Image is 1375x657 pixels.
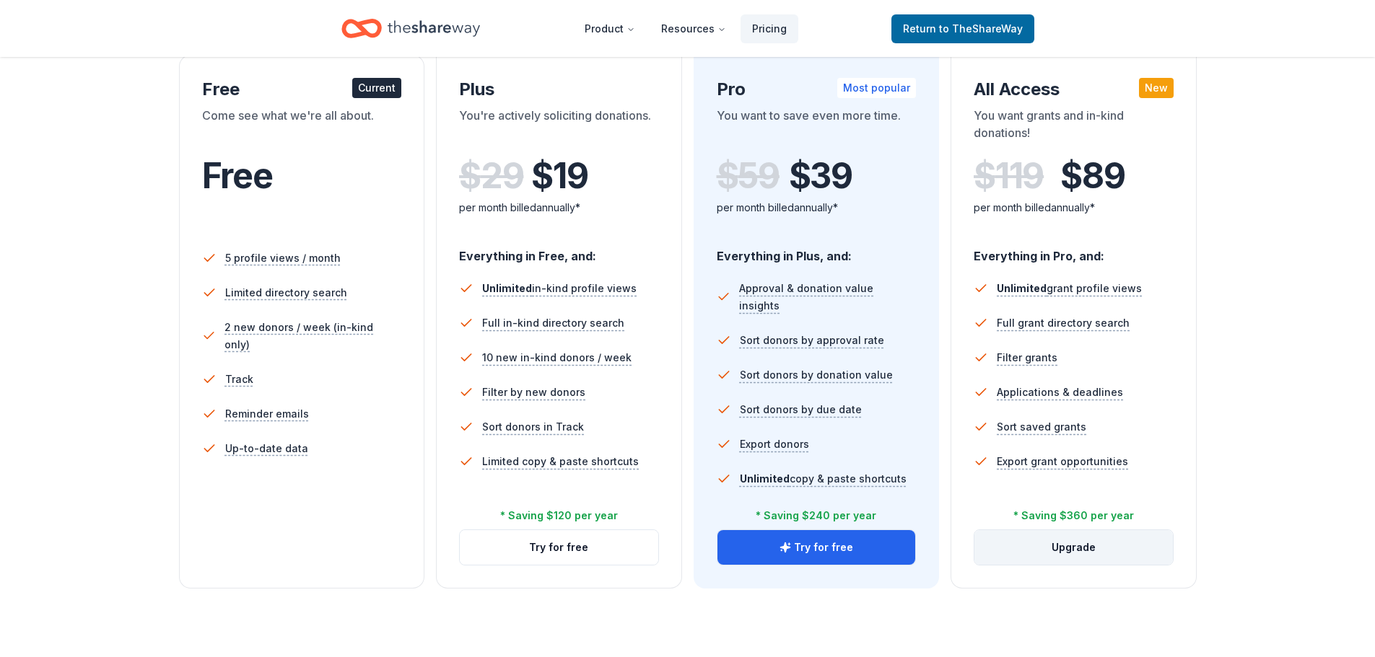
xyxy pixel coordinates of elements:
[997,349,1057,366] span: Filter grants
[202,78,402,101] div: Free
[756,507,876,524] div: * Saving $240 per year
[717,235,917,265] div: Everything in Plus, and:
[789,156,852,196] span: $ 39
[740,401,862,418] span: Sort donors by due date
[500,507,618,524] div: * Saving $120 per year
[459,78,659,101] div: Plus
[225,284,347,301] span: Limited directory search
[741,14,798,43] a: Pricing
[459,235,659,265] div: Everything in Free, and:
[939,22,1023,35] span: to TheShareWay
[740,472,907,485] span: copy & paste shortcuts
[1139,78,1174,98] div: New
[1013,507,1134,524] div: * Saving $360 per year
[974,107,1174,147] div: You want grants and in-kind donations!
[225,250,341,267] span: 5 profile views / month
[482,282,637,294] span: in-kind profile views
[225,405,309,423] span: Reminder emails
[352,78,401,98] div: Current
[460,530,658,565] button: Try for free
[224,319,401,353] span: 2 new donors / week (in-kind only)
[573,14,647,43] button: Product
[717,530,916,565] button: Try for free
[739,280,916,314] span: Approval & donation value insights
[482,314,624,332] span: Full in-kind directory search
[482,282,532,294] span: Unlimited
[891,14,1034,43] a: Returnto TheShareWay
[997,453,1128,470] span: Export grant opportunities
[225,440,308,457] span: Up-to-date data
[997,418,1086,436] span: Sort saved grants
[717,78,917,101] div: Pro
[740,366,893,384] span: Sort donors by donation value
[573,12,798,45] nav: Main
[997,282,1047,294] span: Unlimited
[717,199,917,216] div: per month billed annually*
[650,14,738,43] button: Resources
[740,332,884,349] span: Sort donors by approval rate
[974,199,1174,216] div: per month billed annually*
[225,371,253,388] span: Track
[974,235,1174,265] div: Everything in Pro, and:
[903,20,1023,38] span: Return
[459,199,659,216] div: per month billed annually*
[482,418,584,436] span: Sort donors in Track
[341,12,480,45] a: Home
[482,349,632,366] span: 10 new in-kind donors / week
[482,453,639,470] span: Limited copy & paste shortcuts
[717,107,917,147] div: You want to save even more time.
[531,156,588,196] span: $ 19
[459,107,659,147] div: You're actively soliciting donations.
[837,78,916,98] div: Most popular
[997,314,1130,332] span: Full grant directory search
[740,472,790,485] span: Unlimited
[202,107,402,147] div: Come see what we're all about.
[997,384,1123,401] span: Applications & deadlines
[740,436,809,453] span: Export donors
[974,78,1174,101] div: All Access
[482,384,585,401] span: Filter by new donors
[974,530,1173,565] button: Upgrade
[1060,156,1125,196] span: $ 89
[997,282,1142,294] span: grant profile views
[202,154,273,197] span: Free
